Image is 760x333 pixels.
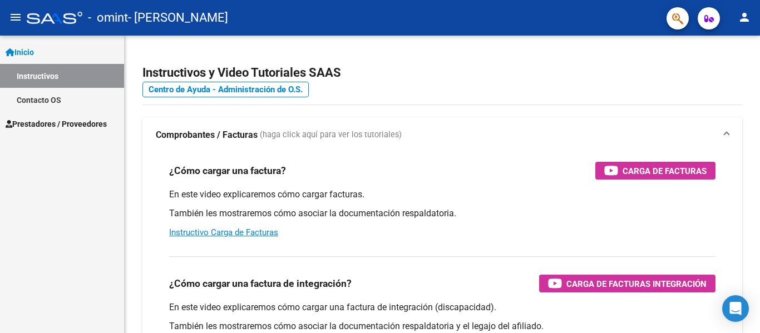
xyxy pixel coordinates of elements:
[623,164,707,178] span: Carga de Facturas
[169,163,286,178] h3: ¿Cómo cargar una factura?
[9,11,22,24] mat-icon: menu
[169,207,715,220] p: También les mostraremos cómo asociar la documentación respaldatoria.
[142,82,309,97] a: Centro de Ayuda - Administración de O.S.
[595,162,715,180] button: Carga de Facturas
[6,118,107,130] span: Prestadores / Proveedores
[738,11,751,24] mat-icon: person
[6,46,34,58] span: Inicio
[169,188,715,201] p: En este video explicaremos cómo cargar facturas.
[128,6,228,30] span: - [PERSON_NAME]
[566,277,707,291] span: Carga de Facturas Integración
[169,301,715,314] p: En este video explicaremos cómo cargar una factura de integración (discapacidad).
[156,129,258,141] strong: Comprobantes / Facturas
[88,6,128,30] span: - omint
[722,295,749,322] div: Open Intercom Messenger
[260,129,402,141] span: (haga click aquí para ver los tutoriales)
[169,227,278,237] a: Instructivo Carga de Facturas
[169,276,352,291] h3: ¿Cómo cargar una factura de integración?
[539,275,715,292] button: Carga de Facturas Integración
[142,117,742,153] mat-expansion-panel-header: Comprobantes / Facturas (haga click aquí para ver los tutoriales)
[169,320,715,332] p: También les mostraremos cómo asociar la documentación respaldatoria y el legajo del afiliado.
[142,62,742,83] h2: Instructivos y Video Tutoriales SAAS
